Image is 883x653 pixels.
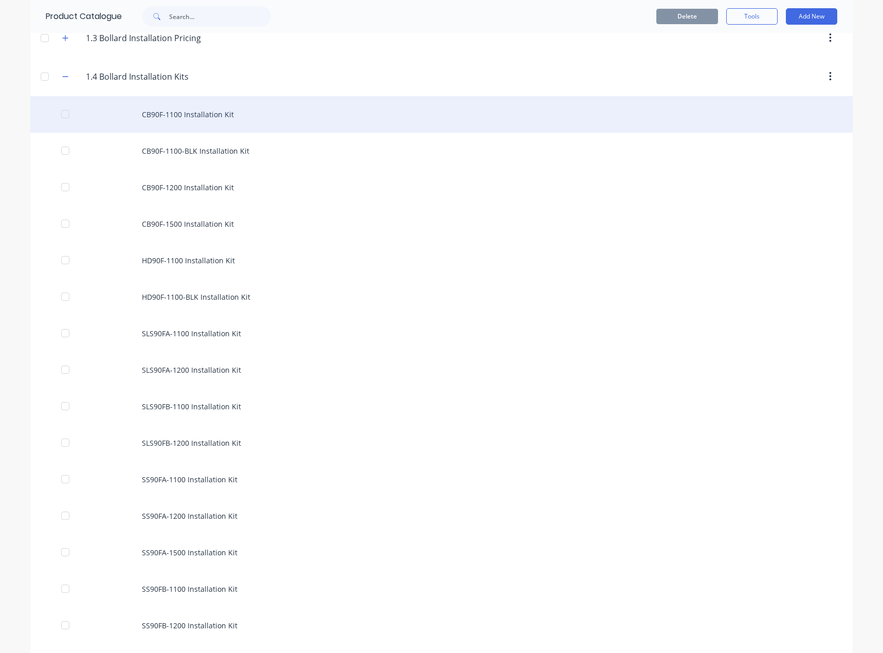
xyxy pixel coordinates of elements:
[726,8,778,25] button: Tools
[30,571,853,607] div: SS90FB-1100 Installation Kit
[30,315,853,352] div: SLS90FA-1100 Installation Kit
[30,242,853,279] div: HD90F-1100 Installation Kit
[30,388,853,425] div: SLS90FB-1100 Installation Kit
[30,607,853,644] div: SS90FB-1200 Installation Kit
[30,96,853,133] div: CB90F-1100 Installation Kit
[30,425,853,461] div: SLS90FB-1200 Installation Kit
[30,206,853,242] div: CB90F-1500 Installation Kit
[30,534,853,571] div: SS90FA-1500 Installation Kit
[30,352,853,388] div: SLS90FA-1200 Installation Kit
[786,8,837,25] button: Add New
[30,169,853,206] div: CB90F-1200 Installation Kit
[169,6,271,27] input: Search...
[656,9,718,24] button: Delete
[86,32,208,44] input: Enter category name
[30,279,853,315] div: HD90F-1100-BLK Installation Kit
[30,498,853,534] div: SS90FA-1200 Installation Kit
[86,70,208,83] input: Enter category name
[30,133,853,169] div: CB90F-1100-BLK Installation Kit
[30,461,853,498] div: SS90FA-1100 Installation Kit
